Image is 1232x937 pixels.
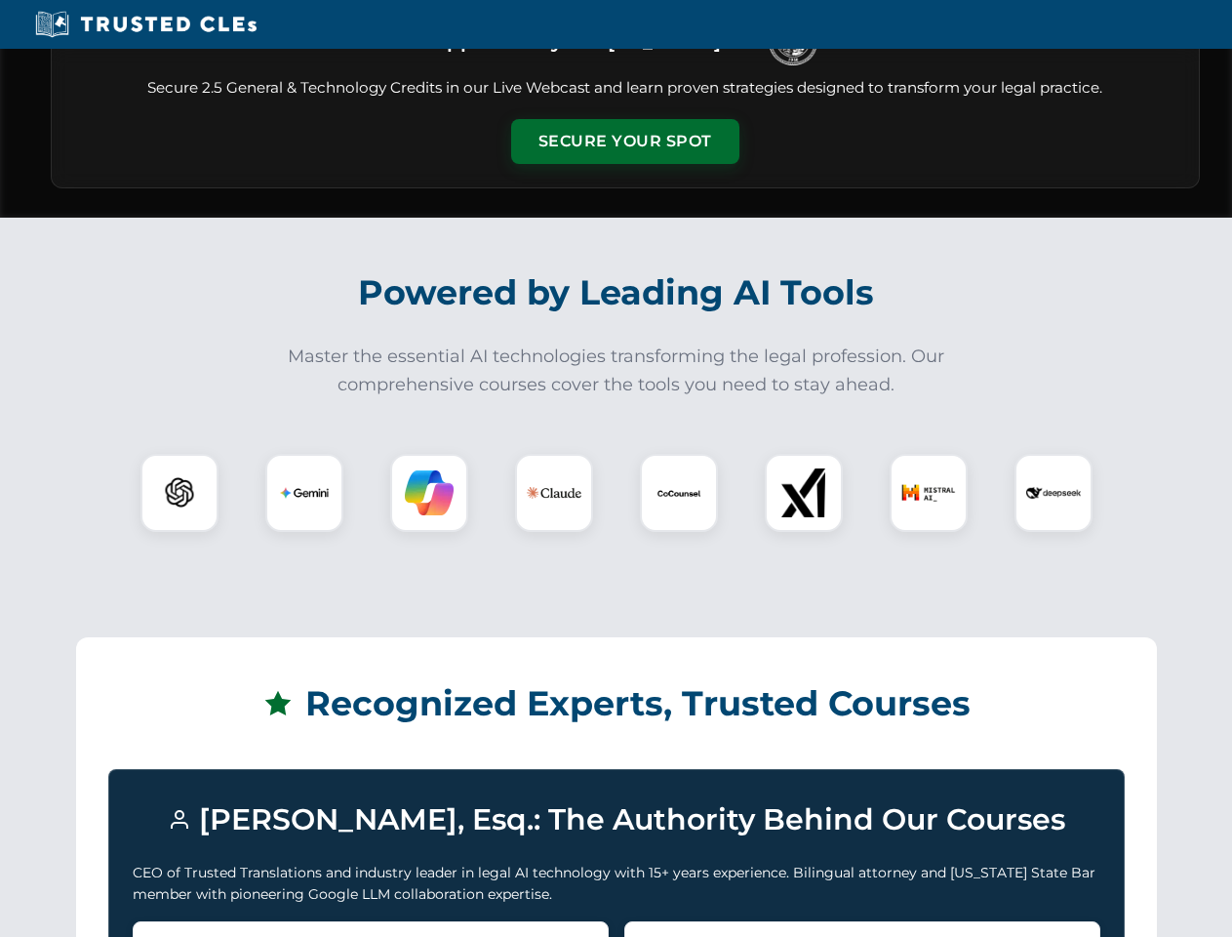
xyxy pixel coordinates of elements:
[108,670,1125,738] h2: Recognized Experts, Trusted Courses
[133,862,1100,906] p: CEO of Trusted Translations and industry leader in legal AI technology with 15+ years experience....
[1014,454,1093,532] div: DeepSeek
[527,466,581,520] img: Claude Logo
[890,454,968,532] div: Mistral AI
[765,454,843,532] div: xAI
[779,468,828,517] img: xAI Logo
[640,454,718,532] div: CoCounsel
[515,454,593,532] div: Claude
[1026,466,1081,520] img: DeepSeek Logo
[275,343,958,399] p: Master the essential AI technologies transforming the legal profession. Our comprehensive courses...
[29,10,262,39] img: Trusted CLEs
[75,77,1175,100] p: Secure 2.5 General & Technology Credits in our Live Webcast and learn proven strategies designed ...
[655,468,703,517] img: CoCounsel Logo
[140,454,219,532] div: ChatGPT
[151,465,208,521] img: ChatGPT Logo
[390,454,468,532] div: Copilot
[280,468,329,517] img: Gemini Logo
[511,119,739,164] button: Secure Your Spot
[76,259,1157,327] h2: Powered by Leading AI Tools
[405,468,454,517] img: Copilot Logo
[133,794,1100,846] h3: [PERSON_NAME], Esq.: The Authority Behind Our Courses
[265,454,343,532] div: Gemini
[901,466,956,520] img: Mistral AI Logo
